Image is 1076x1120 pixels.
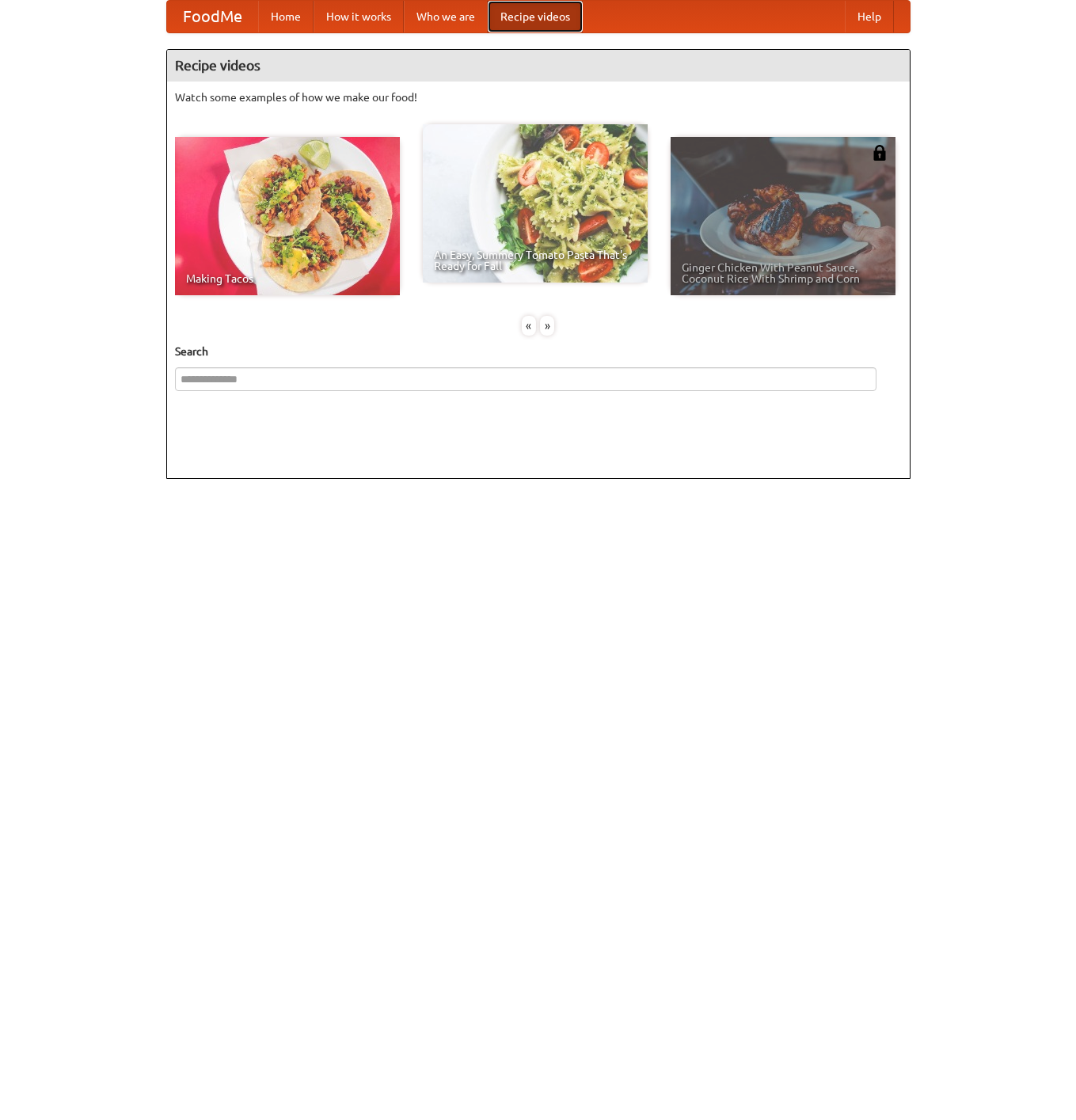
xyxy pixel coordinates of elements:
a: Recipe videos [488,1,583,32]
img: 483408.png [872,145,888,161]
span: An Easy, Summery Tomato Pasta That's Ready for Fall [434,249,637,271]
a: Help [845,1,894,32]
p: Watch some examples of how we make our food! [175,89,902,105]
span: Making Tacos [186,273,389,284]
div: « [522,316,536,336]
h5: Search [175,344,902,359]
h4: Recipe videos [167,50,910,82]
a: How it works [314,1,404,32]
a: Who we are [404,1,488,32]
a: An Easy, Summery Tomato Pasta That's Ready for Fall [423,124,648,283]
a: FoodMe [167,1,258,32]
div: » [540,316,554,336]
a: Home [258,1,314,32]
a: Making Tacos [175,137,400,295]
